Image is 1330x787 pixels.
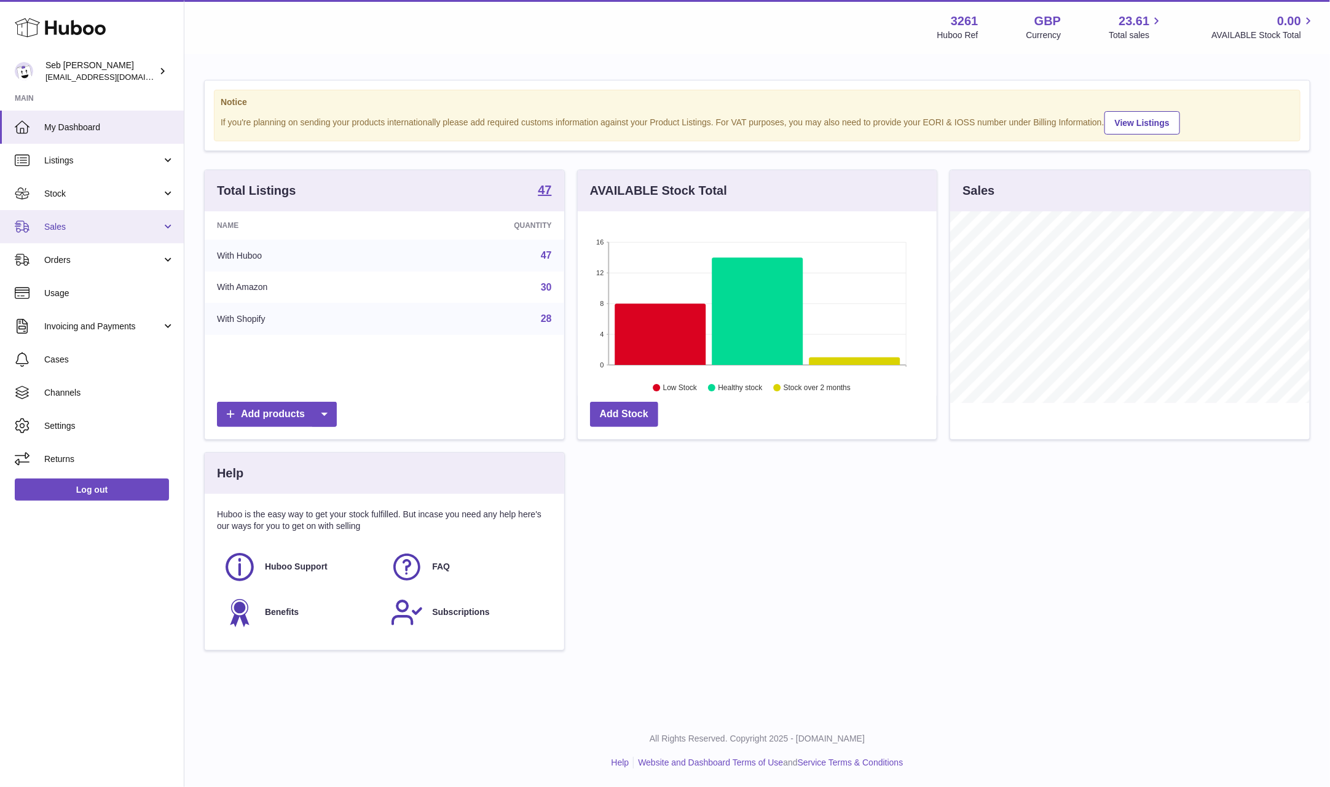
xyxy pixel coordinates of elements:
span: Orders [44,254,162,266]
h3: Total Listings [217,182,296,199]
span: Benefits [265,606,299,618]
strong: 47 [538,184,551,196]
p: Huboo is the easy way to get your stock fulfilled. But incase you need any help here's our ways f... [217,509,552,532]
a: 0.00 AVAILABLE Stock Total [1211,13,1315,41]
a: Add Stock [590,402,658,427]
span: AVAILABLE Stock Total [1211,29,1315,41]
a: View Listings [1104,111,1180,135]
a: Benefits [223,596,378,629]
li: and [634,757,903,769]
a: Service Terms & Conditions [798,758,903,767]
span: Cases [44,354,175,366]
span: Settings [44,420,175,432]
td: With Huboo [205,240,401,272]
a: Subscriptions [390,596,545,629]
a: Help [612,758,629,767]
div: Huboo Ref [937,29,978,41]
a: 47 [541,250,552,260]
a: 23.61 Total sales [1109,13,1163,41]
span: Huboo Support [265,561,328,573]
span: Total sales [1109,29,1163,41]
span: Usage [44,288,175,299]
span: Invoicing and Payments [44,321,162,332]
text: 0 [600,361,604,369]
a: 30 [541,282,552,292]
span: FAQ [432,561,450,573]
text: Healthy stock [718,384,763,393]
h3: Sales [962,182,994,199]
div: Seb [PERSON_NAME] [45,60,156,83]
text: Stock over 2 months [784,384,851,393]
td: With Shopify [205,303,401,335]
h3: AVAILABLE Stock Total [590,182,727,199]
th: Quantity [401,211,564,240]
span: Subscriptions [432,606,489,618]
a: Huboo Support [223,550,378,584]
span: My Dashboard [44,122,175,133]
span: 23.61 [1119,13,1149,29]
text: 8 [600,300,604,307]
div: If you're planning on sending your products internationally please add required customs informati... [221,109,1294,135]
span: Stock [44,188,162,200]
td: With Amazon [205,272,401,303]
text: 16 [596,238,604,246]
text: 4 [600,331,604,338]
text: Low Stock [663,384,698,393]
a: 28 [541,313,552,324]
strong: Notice [221,96,1294,108]
strong: 3261 [951,13,978,29]
th: Name [205,211,401,240]
span: Returns [44,453,175,465]
span: 0.00 [1277,13,1301,29]
a: Add products [217,402,337,427]
a: Website and Dashboard Terms of Use [638,758,783,767]
a: FAQ [390,550,545,584]
span: Channels [44,387,175,399]
a: 47 [538,184,551,198]
strong: GBP [1034,13,1061,29]
span: Listings [44,155,162,166]
img: ecom@bravefoods.co.uk [15,62,33,80]
text: 12 [596,269,604,276]
div: Currency [1026,29,1061,41]
span: [EMAIL_ADDRESS][DOMAIN_NAME] [45,72,181,82]
p: All Rights Reserved. Copyright 2025 - [DOMAIN_NAME] [194,733,1320,745]
a: Log out [15,479,169,501]
span: Sales [44,221,162,233]
h3: Help [217,465,243,482]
